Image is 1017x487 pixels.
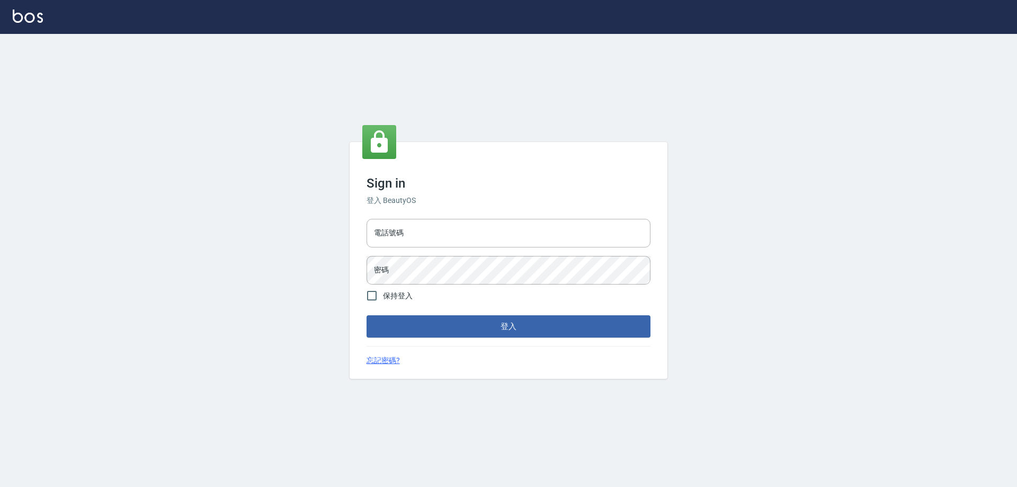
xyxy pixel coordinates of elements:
span: 保持登入 [383,290,413,302]
img: Logo [13,10,43,23]
h6: 登入 BeautyOS [367,195,650,206]
h3: Sign in [367,176,650,191]
button: 登入 [367,315,650,338]
a: 忘記密碼? [367,355,400,366]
